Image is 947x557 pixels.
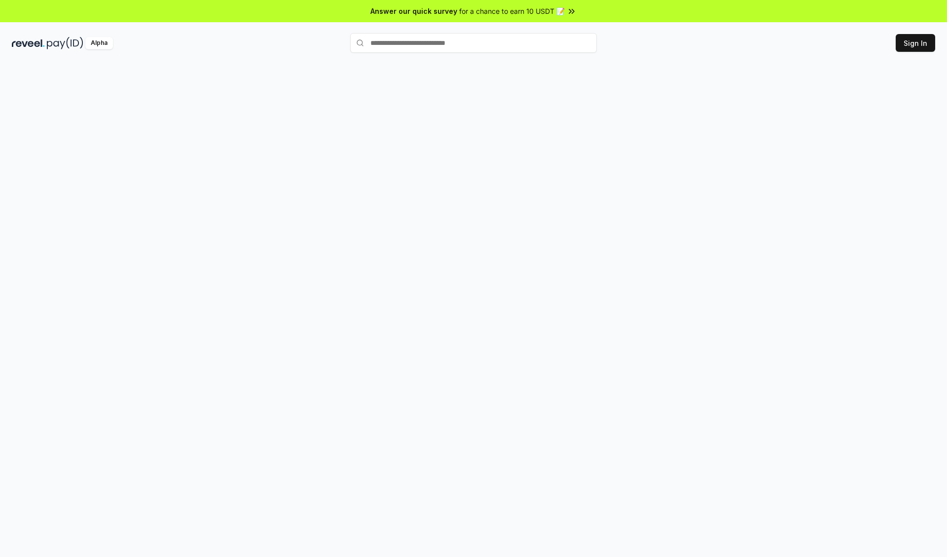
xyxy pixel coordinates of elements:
img: reveel_dark [12,37,45,49]
div: Alpha [85,37,113,49]
span: Answer our quick survey [370,6,457,16]
span: for a chance to earn 10 USDT 📝 [459,6,565,16]
button: Sign In [896,34,935,52]
img: pay_id [47,37,83,49]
